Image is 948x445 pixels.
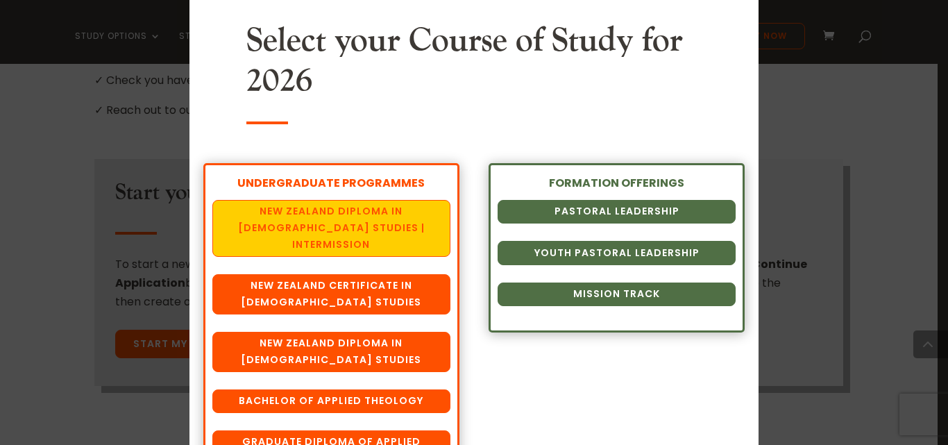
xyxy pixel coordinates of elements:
div: FORMATION OFFERINGS [498,174,735,192]
div: UNDERGRADUATE PROGRAMMES [212,174,450,192]
h2: Select your Course of Study for 2026 [246,21,702,108]
a: New Zealand Diploma in [DEMOGRAPHIC_DATA] Studies [212,332,450,372]
a: Bachelor of Applied Theology [212,389,450,413]
a: New Zealand Diploma in [DEMOGRAPHIC_DATA] Studies | Intermission [212,200,450,257]
a: Mission Track [498,283,735,306]
a: Pastoral Leadership [498,200,735,224]
a: Youth Pastoral Leadership [498,241,735,265]
a: New Zealand Certificate in [DEMOGRAPHIC_DATA] Studies [212,274,450,314]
